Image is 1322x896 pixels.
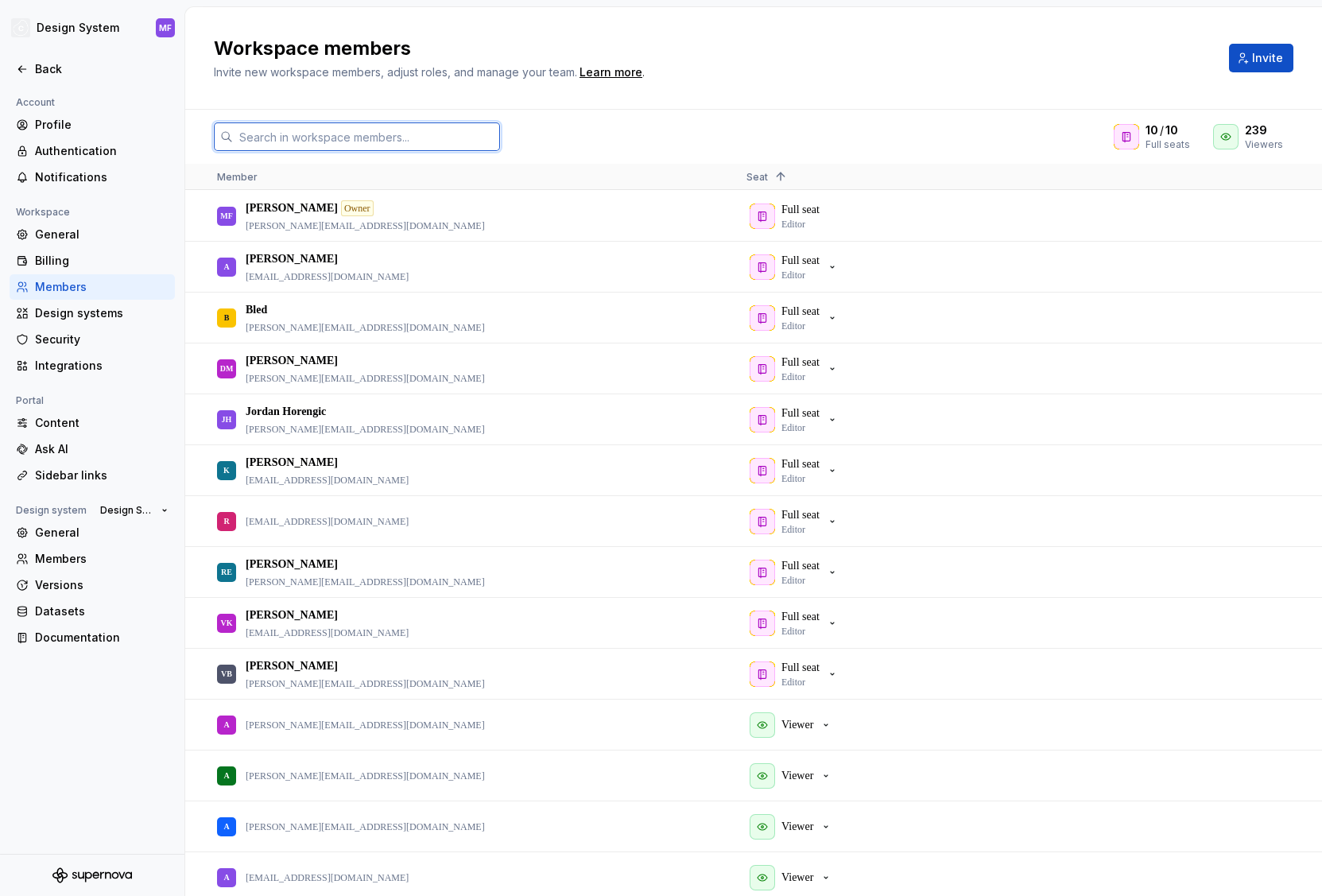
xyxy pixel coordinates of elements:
[35,358,169,374] div: Integrations
[223,251,229,282] div: A
[746,506,845,537] button: Full seatEditor
[10,301,175,326] a: Design systems
[10,203,76,222] div: Workspace
[223,709,229,740] div: A
[35,169,169,185] div: Notifications
[10,410,175,436] a: Content
[781,253,820,269] p: Full seat
[746,251,845,283] button: Full seatEditor
[781,676,805,688] p: Editor
[217,171,258,183] span: Member
[246,607,338,623] p: [PERSON_NAME]
[746,811,839,843] button: Viewer
[35,279,169,295] div: Members
[224,302,230,333] div: B
[10,93,61,112] div: Account
[246,270,409,283] p: [EMAIL_ADDRESS][DOMAIN_NAME]
[781,558,820,574] p: Full seat
[223,760,229,791] div: A
[35,630,169,646] div: Documentation
[35,61,169,77] div: Back
[223,506,229,537] div: R
[746,709,839,741] button: Viewer
[1229,44,1293,72] button: Invite
[35,227,169,242] div: General
[221,557,232,588] div: RE
[746,302,845,334] button: Full seatEditor
[221,658,232,689] div: VB
[746,404,845,436] button: Full seatEditor
[35,305,169,321] div: Design systems
[1165,122,1178,138] span: 10
[781,507,820,523] p: Full seat
[10,274,175,300] a: Members
[10,520,175,545] a: General
[746,760,839,792] button: Viewer
[246,515,409,528] p: [EMAIL_ADDRESS][DOMAIN_NAME]
[214,36,1210,61] h2: Workspace members
[10,112,175,138] a: Profile
[246,372,485,385] p: [PERSON_NAME][EMAIL_ADDRESS][DOMAIN_NAME]
[781,472,805,485] p: Editor
[10,222,175,247] a: General
[781,660,820,676] p: Full seat
[246,474,409,487] p: [EMAIL_ADDRESS][DOMAIN_NAME]
[10,353,175,378] a: Integrations
[781,819,813,835] p: Viewer
[246,719,485,731] p: [PERSON_NAME][EMAIL_ADDRESS][DOMAIN_NAME]
[781,625,805,638] p: Editor
[159,21,172,34] div: MF
[246,557,338,572] p: [PERSON_NAME]
[781,355,820,370] p: Full seat
[35,143,169,159] div: Authentication
[1146,138,1194,151] div: Full seats
[35,415,169,431] div: Content
[35,603,169,619] div: Datasets
[10,572,175,598] a: Versions
[1245,122,1267,138] span: 239
[781,609,820,625] p: Full seat
[781,421,805,434] p: Editor
[781,269,805,281] p: Editor
[220,353,234,384] div: DM
[35,332,169,347] div: Security
[246,321,485,334] p: [PERSON_NAME][EMAIL_ADDRESS][DOMAIN_NAME]
[246,871,409,884] p: [EMAIL_ADDRESS][DOMAIN_NAME]
[10,327,175,352] a: Security
[246,200,338,216] p: [PERSON_NAME]
[246,404,326,420] p: Jordan Horengic
[246,423,485,436] p: [PERSON_NAME][EMAIL_ADDRESS][DOMAIN_NAME]
[246,353,338,369] p: [PERSON_NAME]
[3,10,181,45] button: Design SystemMF
[781,405,820,421] p: Full seat
[746,862,839,894] button: Viewer
[580,64,642,80] a: Learn more
[223,862,229,893] div: A
[746,658,845,690] button: Full seatEditor
[10,546,175,572] a: Members
[10,56,175,82] a: Back
[781,574,805,587] p: Editor
[781,456,820,472] p: Full seat
[781,370,805,383] p: Editor
[781,523,805,536] p: Editor
[246,658,338,674] p: [PERSON_NAME]
[214,65,577,79] span: Invite new workspace members, adjust roles, and manage your team.
[781,717,813,733] p: Viewer
[746,607,845,639] button: Full seatEditor
[246,251,338,267] p: [PERSON_NAME]
[246,677,485,690] p: [PERSON_NAME][EMAIL_ADDRESS][DOMAIN_NAME]
[100,504,155,517] span: Design System
[10,165,175,190] a: Notifications
[246,455,338,471] p: [PERSON_NAME]
[35,117,169,133] div: Profile
[10,599,175,624] a: Datasets
[246,576,485,588] p: [PERSON_NAME][EMAIL_ADDRESS][DOMAIN_NAME]
[35,577,169,593] div: Versions
[10,391,50,410] div: Portal
[223,811,229,842] div: A
[246,820,485,833] p: [PERSON_NAME][EMAIL_ADDRESS][DOMAIN_NAME]
[341,200,374,216] div: Owner
[1245,138,1283,151] div: Viewers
